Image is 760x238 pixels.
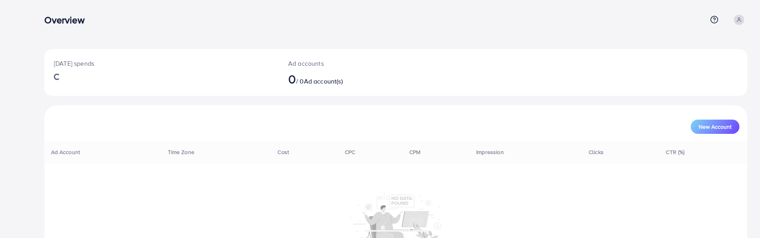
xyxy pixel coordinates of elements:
[691,120,739,134] button: New Account
[304,77,343,86] span: Ad account(s)
[288,71,445,86] h2: / 0
[44,14,91,26] h3: Overview
[288,59,445,68] p: Ad accounts
[699,124,731,129] span: New Account
[54,59,269,68] p: [DATE] spends
[288,70,296,88] span: 0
